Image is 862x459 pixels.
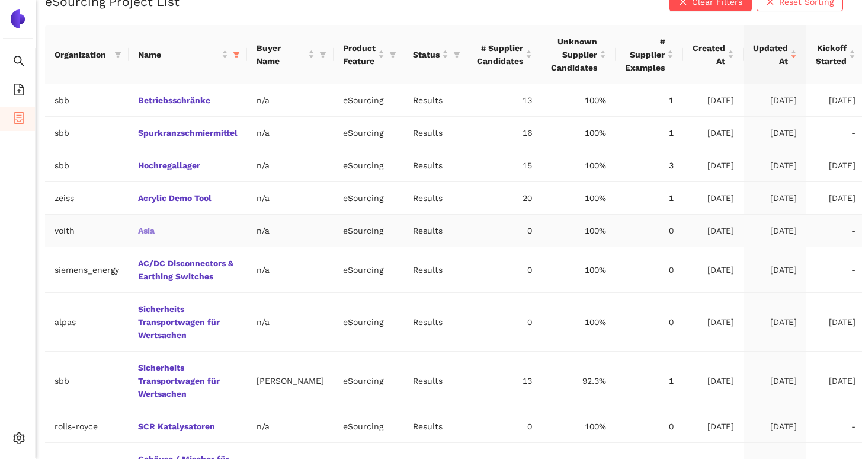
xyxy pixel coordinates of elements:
span: filter [389,51,396,58]
td: Results [403,182,467,215]
span: filter [319,51,326,58]
td: eSourcing [334,215,403,247]
span: Organization [55,48,110,61]
td: 100% [541,410,616,443]
td: Results [403,117,467,149]
td: n/a [247,182,334,215]
td: eSourcing [334,410,403,443]
td: eSourcing [334,117,403,149]
td: eSourcing [334,149,403,182]
td: alpas [45,293,129,352]
td: n/a [247,84,334,117]
th: this column's title is Created At,this column is sortable [683,26,744,84]
td: [DATE] [744,410,806,443]
td: n/a [247,215,334,247]
span: setting [13,428,25,452]
td: 100% [541,149,616,182]
td: Results [403,84,467,117]
td: [DATE] [683,215,744,247]
td: 0 [616,215,683,247]
span: # Supplier Candidates [477,42,523,68]
td: rolls-royce [45,410,129,443]
td: 100% [541,247,616,293]
td: [DATE] [683,293,744,352]
td: 0 [467,410,541,443]
td: sbb [45,117,129,149]
td: eSourcing [334,352,403,410]
td: [DATE] [744,117,806,149]
td: 100% [541,182,616,215]
td: [DATE] [744,84,806,117]
td: voith [45,215,129,247]
th: this column's title is Status,this column is sortable [403,26,467,84]
td: 0 [616,293,683,352]
th: this column's title is Name,this column is sortable [129,26,247,84]
th: this column's title is # Supplier Candidates,this column is sortable [467,26,541,84]
span: filter [453,51,460,58]
td: [DATE] [744,215,806,247]
td: 0 [467,247,541,293]
td: [DATE] [683,352,744,410]
td: 100% [541,293,616,352]
td: sbb [45,84,129,117]
td: n/a [247,247,334,293]
td: 20 [467,182,541,215]
td: Results [403,215,467,247]
td: [DATE] [744,182,806,215]
td: eSourcing [334,84,403,117]
td: Results [403,247,467,293]
td: eSourcing [334,247,403,293]
span: Updated At [753,42,788,68]
th: this column's title is Buyer Name,this column is sortable [247,26,334,84]
td: sbb [45,352,129,410]
span: Product Feature [343,42,376,68]
td: 13 [467,84,541,117]
img: Logo [8,9,27,28]
td: n/a [247,149,334,182]
span: Unknown Supplier Candidates [551,35,597,74]
td: eSourcing [334,182,403,215]
td: n/a [247,117,334,149]
td: sbb [45,149,129,182]
span: filter [230,46,242,63]
span: filter [233,51,240,58]
td: 1 [616,117,683,149]
td: 100% [541,215,616,247]
td: 15 [467,149,541,182]
td: n/a [247,410,334,443]
td: [PERSON_NAME] [247,352,334,410]
td: 0 [616,247,683,293]
td: 0 [616,410,683,443]
td: zeiss [45,182,129,215]
td: [DATE] [683,84,744,117]
td: [DATE] [744,149,806,182]
td: [DATE] [744,247,806,293]
td: Results [403,293,467,352]
td: [DATE] [683,410,744,443]
td: [DATE] [683,247,744,293]
td: 1 [616,182,683,215]
span: file-add [13,79,25,103]
td: [DATE] [744,352,806,410]
th: this column's title is Unknown Supplier Candidates,this column is sortable [541,26,616,84]
td: 3 [616,149,683,182]
span: Buyer Name [257,42,306,68]
span: Kickoff Started [816,42,847,68]
td: [DATE] [683,117,744,149]
span: Name [138,48,219,61]
th: this column's title is Product Feature,this column is sortable [334,26,403,84]
td: 1 [616,352,683,410]
span: filter [387,39,399,70]
td: 0 [467,215,541,247]
td: 13 [467,352,541,410]
span: Created At [693,42,725,68]
span: # Supplier Examples [625,35,665,74]
td: 16 [467,117,541,149]
span: filter [114,51,121,58]
td: [DATE] [744,293,806,352]
td: 1 [616,84,683,117]
td: Results [403,410,467,443]
td: Results [403,352,467,410]
td: eSourcing [334,293,403,352]
span: search [13,51,25,75]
